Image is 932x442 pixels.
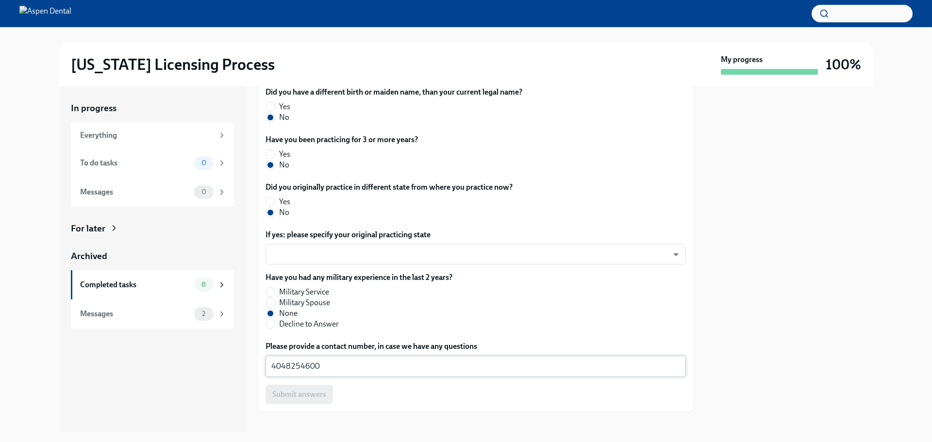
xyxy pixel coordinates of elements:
[271,360,680,372] textarea: 4048254600
[71,148,234,178] a: To do tasks0
[196,310,211,317] span: 2
[71,122,234,148] a: Everything
[279,297,330,308] span: Military Spouse
[71,299,234,328] a: Messages2
[71,222,105,235] div: For later
[279,112,289,123] span: No
[266,182,513,193] label: Did you originally practice in different state from where you practice now?
[71,55,275,74] h2: [US_STATE] Licensing Process
[266,87,522,98] label: Did you have a different birth or maiden name, than your current legal name?
[196,281,212,288] span: 8
[279,319,339,329] span: Decline to Answer
[196,159,212,166] span: 0
[71,102,234,115] a: In progress
[80,158,190,168] div: To do tasks
[196,188,212,196] span: 0
[71,222,234,235] a: For later
[279,196,290,207] span: Yes
[19,6,71,21] img: Aspen Dental
[80,309,190,319] div: Messages
[71,270,234,299] a: Completed tasks8
[266,341,686,352] label: Please provide a contact number, in case we have any questions
[80,279,190,290] div: Completed tasks
[279,308,298,319] span: None
[71,250,234,262] a: Archived
[279,149,290,160] span: Yes
[266,229,686,240] label: If yes: please specify your original practicing state
[80,187,190,197] div: Messages
[266,244,686,264] div: ​
[279,160,289,170] span: No
[826,56,861,73] h3: 100%
[279,287,329,297] span: Military Service
[721,54,763,65] strong: My progress
[71,178,234,207] a: Messages0
[266,272,452,283] label: Have you had any military experience in the last 2 years?
[279,101,290,112] span: Yes
[266,134,418,145] label: Have you been practicing for 3 or more years?
[279,207,289,218] span: No
[80,130,214,141] div: Everything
